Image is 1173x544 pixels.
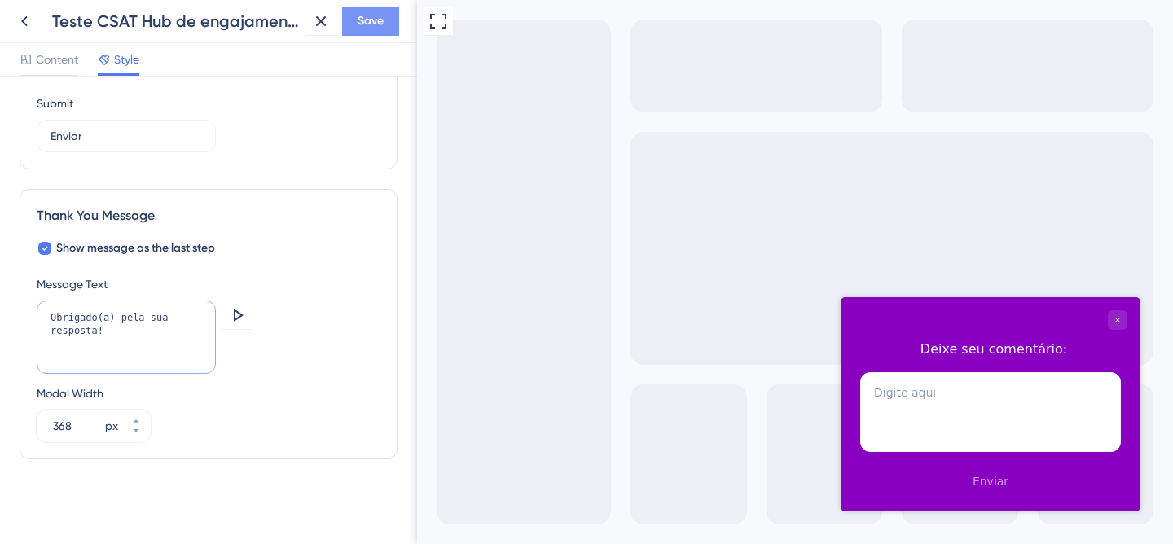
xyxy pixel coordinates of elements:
button: Save [342,7,399,36]
span: Save [358,11,384,31]
div: Modal Width [37,384,151,403]
div: Submit [37,94,380,113]
span: Content [36,50,78,69]
div: px [105,416,118,436]
div: Thank You Message [37,206,380,226]
div: Teste CSAT Hub de engajamento [52,10,300,33]
div: Message Text [37,274,380,294]
span: Style [114,50,139,69]
input: px [53,416,102,436]
input: Type the value [51,127,202,145]
textarea: Obrigado(a) pela sua resposta! [37,301,216,374]
button: px [121,426,151,442]
span: Show message as the last step [56,239,215,258]
button: px [121,410,151,426]
iframe: UserGuiding Survey [424,297,723,511]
